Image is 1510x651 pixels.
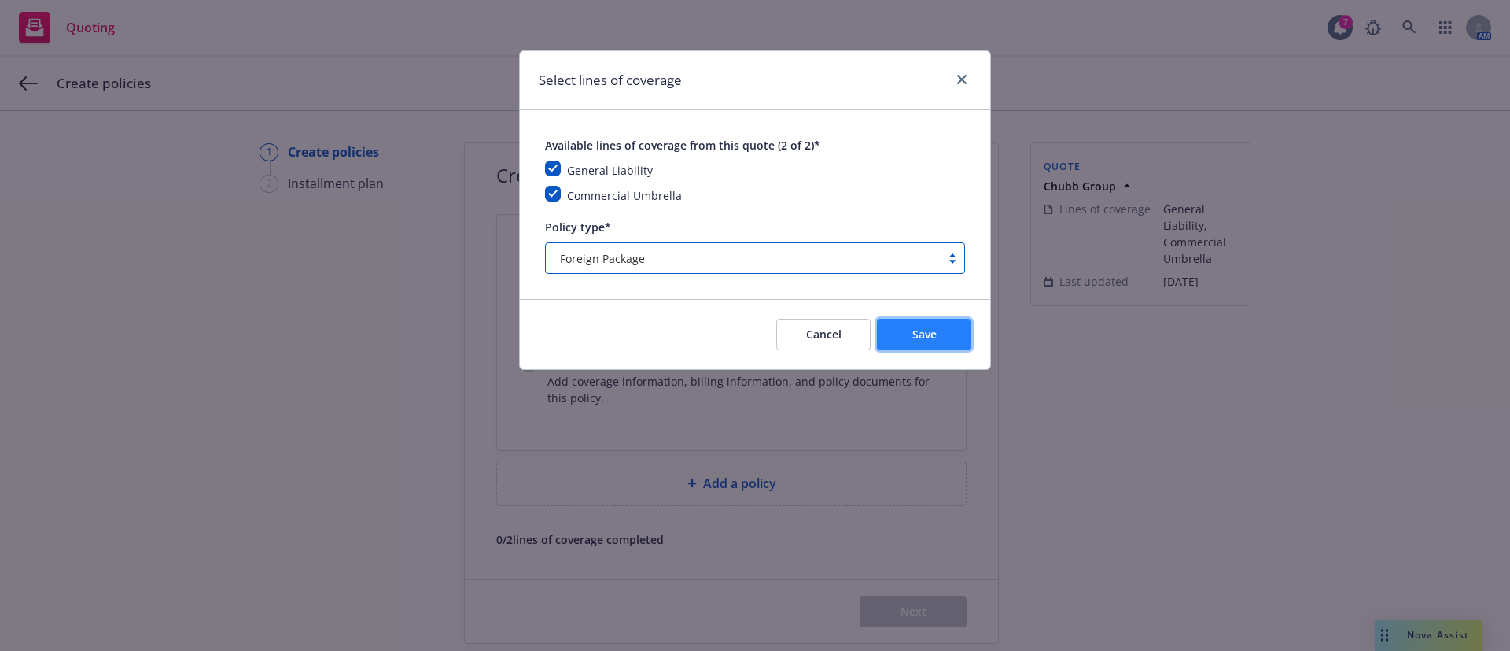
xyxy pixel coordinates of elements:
[912,327,937,342] span: Save
[567,163,653,178] span: General Liability
[567,188,682,203] span: Commercial Umbrella
[877,319,971,350] button: Save
[539,70,682,91] h1: Select lines of coverage
[952,70,971,89] a: close
[776,319,871,350] button: Cancel
[545,138,820,153] span: Available lines of coverage from this quote (2 of 2)*
[545,220,611,235] span: Policy type*
[554,250,933,267] span: Foreign Package
[806,327,842,342] span: Cancel
[560,250,645,267] span: Foreign Package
